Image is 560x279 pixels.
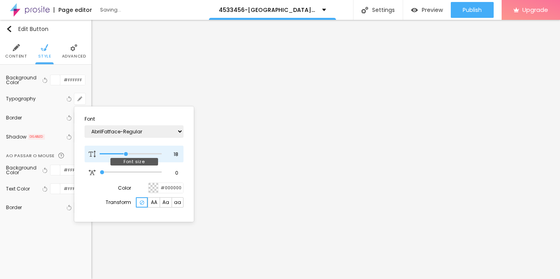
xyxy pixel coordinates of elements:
[151,200,157,205] span: AA
[162,200,169,205] span: Aa
[106,200,131,205] p: Transform
[89,169,96,176] img: Icon Letter Spacing
[174,200,181,205] span: aa
[140,200,144,205] img: Icone
[118,186,131,190] p: Color
[89,150,96,158] img: Icon Font Size
[85,117,183,121] p: Font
